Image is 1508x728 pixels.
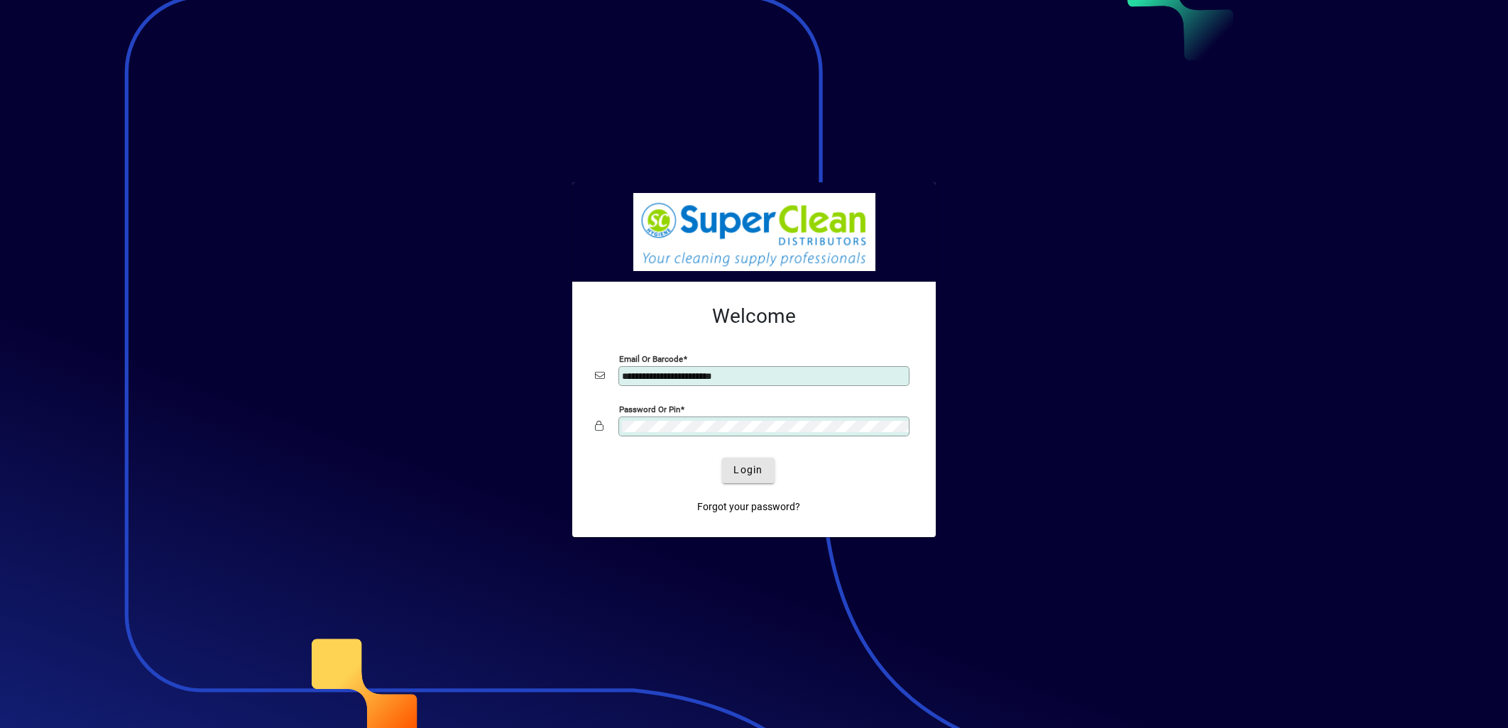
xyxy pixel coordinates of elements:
[619,404,680,414] mat-label: Password or Pin
[733,463,763,478] span: Login
[722,458,774,483] button: Login
[619,353,683,363] mat-label: Email or Barcode
[692,495,806,520] a: Forgot your password?
[697,500,800,514] span: Forgot your password?
[595,304,913,329] h2: Welcome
